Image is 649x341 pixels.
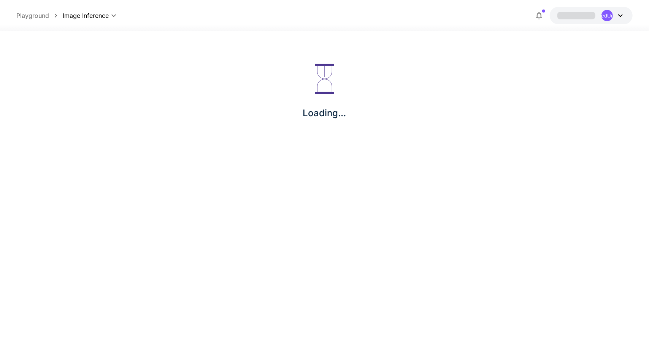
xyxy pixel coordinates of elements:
span: Image Inference [63,11,109,20]
div: UndefinedUndefined [601,10,613,21]
a: Playground [16,11,49,20]
p: Loading... [303,106,346,120]
button: UndefinedUndefined [550,7,633,24]
nav: breadcrumb [16,11,63,20]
